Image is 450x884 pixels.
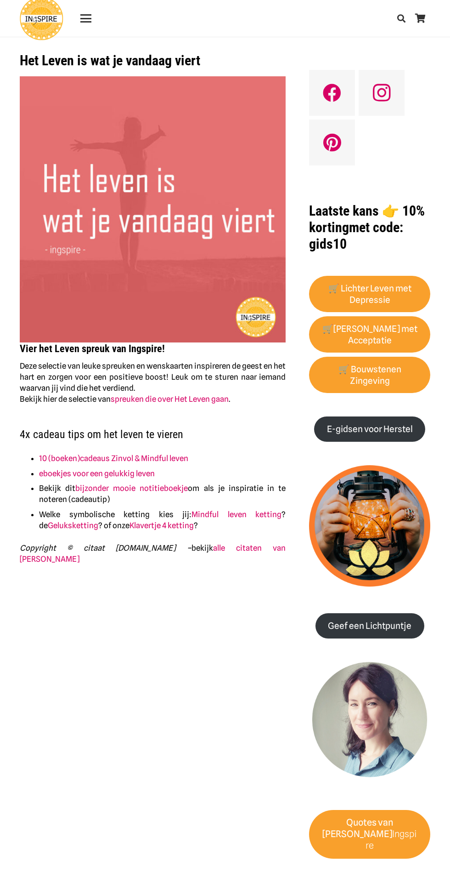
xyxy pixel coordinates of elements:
[74,13,97,24] a: Menu
[327,424,413,434] strong: E-gidsen voor Herstel
[315,613,424,639] a: Geef een Lichtpuntje
[309,203,425,235] strong: Laatste kans 👉 10% korting
[322,817,394,839] strong: van [PERSON_NAME]
[39,469,155,478] a: eboekjes voor een gelukkig leven
[346,817,377,828] strong: Quotes
[309,120,355,165] a: Pinterest
[338,364,401,386] strong: 🛒 Bouwstenen Zingeving
[309,316,430,353] a: 🛒[PERSON_NAME] met Acceptatie
[75,484,188,493] a: bijzonder mooie notitieboekje
[20,542,286,565] p: bekijk
[359,70,405,116] a: Instagram
[20,360,286,405] p: Deze selectie van leuke spreuken en wenskaarten inspireren de geest en het hart en zorgen voor ee...
[309,276,430,313] a: 🛒 Lichter Leven met Depressie
[309,203,430,252] h1: met code: gids10
[20,416,286,441] h2: 4x cadeau tips om het leven te vieren
[328,283,411,305] strong: 🛒 Lichter Leven met Depressie
[39,454,188,463] a: 10 (boeken)cadeaus Zinvol & Mindful leven
[309,70,355,116] a: Facebook
[328,621,411,631] strong: Geef een Lichtpuntje
[39,509,286,531] li: Welke symbolische ketting kies jij: ? de ? of onze ?
[111,394,229,404] a: spreuken die over Het Leven gaan
[309,465,430,587] img: lichtpuntjes voor in donkere tijden
[392,7,411,30] a: Zoeken
[48,521,98,530] a: Geluksketting
[20,76,286,343] img: Spreuk - Het Leven is wat je vandaag viert! - © citaat ingspire.nl
[20,52,286,69] h1: Het Leven is wat je vandaag viert
[309,357,430,394] a: 🛒 Bouwstenen Zingeving
[20,343,165,354] strong: Vier het Leven spreuk van Ingspire!
[309,810,430,859] a: Quotes van [PERSON_NAME]Ingspire
[309,662,430,783] img: Inge Geertzen - schrijfster Ingspire.nl, markteer en handmassage therapeut
[322,324,417,346] strong: 🛒[PERSON_NAME] met Acceptatie
[191,510,281,519] a: Mindful leven ketting
[39,483,286,505] li: Bekijk dit om als je inspiratie in te noteren (cadeautip)
[129,521,194,530] a: Klavertje 4 ketting
[20,543,191,553] em: Copyright © citaat [DOMAIN_NAME] –
[314,416,425,442] a: E-gidsen voor Herstel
